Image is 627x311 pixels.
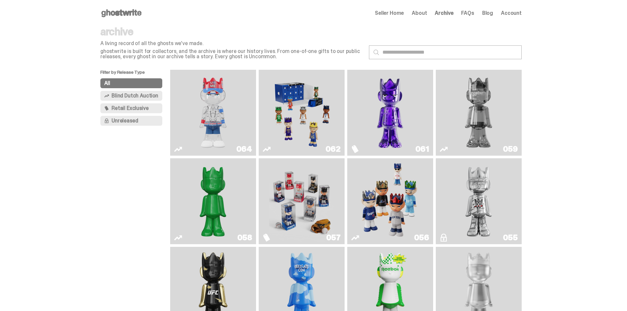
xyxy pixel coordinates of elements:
div: 055 [503,234,518,242]
button: Blind Dutch Auction [100,91,162,101]
p: ghostwrite is built for collectors, and the archive is where our history lives. From one-of-one g... [100,49,364,59]
span: Unreleased [112,118,138,123]
img: Two [446,72,511,153]
div: 059 [503,145,518,153]
a: FAQs [461,11,474,16]
img: You Can't See Me [181,72,245,153]
p: Filter by Release Type [100,70,170,78]
span: Blind Dutch Auction [112,93,158,98]
p: A living record of all the ghosts we've made. [100,41,364,46]
img: Game Face (2025) [269,72,334,153]
button: Unreleased [100,116,162,126]
img: Fantasy [358,72,422,153]
button: All [100,78,162,88]
img: Game Face (2025) [358,161,422,242]
div: 056 [414,234,429,242]
img: I Was There SummerSlam [446,161,511,242]
div: 064 [236,145,252,153]
p: archive [100,26,364,37]
span: All [104,81,110,86]
span: Retail Exclusive [112,106,148,111]
img: Game Face (2025) [269,161,334,242]
a: Fantasy [351,72,429,153]
div: 058 [237,234,252,242]
a: You Can't See Me [174,72,252,153]
div: 057 [326,234,341,242]
a: Schrödinger's ghost: Sunday Green [174,161,252,242]
a: Account [501,11,522,16]
div: 062 [326,145,341,153]
a: Blog [482,11,493,16]
a: Game Face (2025) [263,161,341,242]
a: Archive [435,11,453,16]
button: Retail Exclusive [100,103,162,113]
div: 061 [415,145,429,153]
a: About [412,11,427,16]
a: Game Face (2025) [263,72,341,153]
a: Game Face (2025) [351,161,429,242]
a: Two [440,72,518,153]
a: Seller Home [375,11,404,16]
a: I Was There SummerSlam [440,161,518,242]
img: Schrödinger's ghost: Sunday Green [181,161,245,242]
